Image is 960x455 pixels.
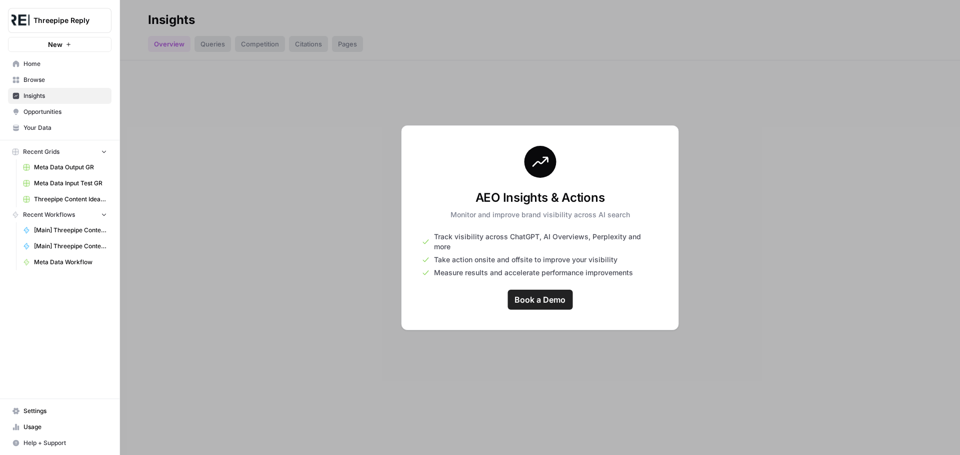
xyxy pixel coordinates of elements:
button: Recent Grids [8,144,111,159]
a: Threepipe Content Ideation Grid [18,191,111,207]
a: Book a Demo [507,290,572,310]
button: Help + Support [8,435,111,451]
a: Meta Data Workflow [18,254,111,270]
span: Book a Demo [514,294,565,306]
a: Your Data [8,120,111,136]
h3: AEO Insights & Actions [450,190,630,206]
img: Threepipe Reply Logo [11,11,29,29]
a: Browse [8,72,111,88]
span: Threepipe Reply [33,15,94,25]
span: Usage [23,423,107,432]
a: [Main] Threepipe Content Idea & Brief Generator [18,238,111,254]
span: Take action onsite and offsite to improve your visibility [434,255,617,265]
span: Recent Workflows [23,210,75,219]
a: Meta Data Input Test GR [18,175,111,191]
button: Workspace: Threepipe Reply [8,8,111,33]
span: Settings [23,407,107,416]
a: Usage [8,419,111,435]
span: Meta Data Input Test GR [34,179,107,188]
a: Home [8,56,111,72]
a: Meta Data Output GR [18,159,111,175]
span: Measure results and accelerate performance improvements [434,268,633,278]
a: Settings [8,403,111,419]
span: Browse [23,75,107,84]
span: Threepipe Content Ideation Grid [34,195,107,204]
a: Insights [8,88,111,104]
span: Insights [23,91,107,100]
button: New [8,37,111,52]
span: Meta Data Output GR [34,163,107,172]
span: Your Data [23,123,107,132]
span: Meta Data Workflow [34,258,107,267]
a: [Main] Threepipe Content Producer [18,222,111,238]
span: [Main] Threepipe Content Producer [34,226,107,235]
span: Track visibility across ChatGPT, AI Overviews, Perplexity and more [434,232,658,252]
a: Opportunities [8,104,111,120]
span: [Main] Threepipe Content Idea & Brief Generator [34,242,107,251]
span: Recent Grids [23,147,59,156]
button: Recent Workflows [8,207,111,222]
span: Help + Support [23,439,107,448]
p: Monitor and improve brand visibility across AI search [450,210,630,220]
span: New [48,39,62,49]
span: Opportunities [23,107,107,116]
span: Home [23,59,107,68]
